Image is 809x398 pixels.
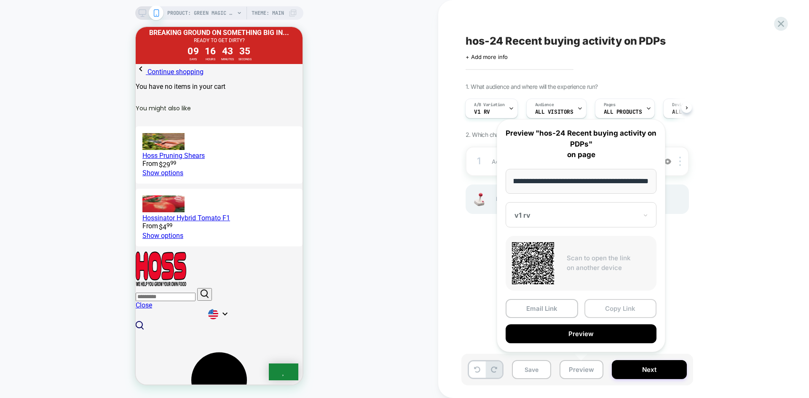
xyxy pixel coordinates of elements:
[560,360,603,379] button: Preview
[604,102,616,108] span: Pages
[475,153,483,170] div: 1
[133,337,163,353] a: My Wishlist
[12,41,68,49] span: Continue shopping
[535,109,573,115] span: All Visitors
[466,83,597,90] span: 1. What audience and where will the experience run?
[506,299,578,318] button: Email Link
[512,360,551,379] button: Save
[672,102,688,108] span: Devices
[7,106,49,123] img: Hoss Pruning Shears
[7,205,48,213] a: Show options
[86,29,98,35] div: Minutes
[679,157,681,166] img: close
[471,193,488,206] img: Joystick
[506,324,656,343] button: Preview
[506,128,656,160] p: Preview "hos-24 Recent buying activity on PDPs" on page
[69,19,80,29] h4: 16
[7,187,94,195] a: Hossinator Hybrid Tomato F1
[252,6,284,20] span: Theme: MAIN
[612,360,687,379] button: Next
[13,11,153,17] div: READY TO GET DIRTY?
[70,29,80,35] div: Hours
[7,168,49,185] img: Hossinator Hybrid Tomato
[104,19,115,29] h4: 35
[52,19,63,29] h4: 09
[7,133,22,142] span: From
[466,131,576,138] span: 2. Which changes the experience contains?
[31,195,37,201] sup: 99
[7,142,48,150] a: Show options
[584,299,657,318] button: Copy Link
[466,35,666,47] span: hos-24 Recent buying activity on PDPs
[13,2,153,11] div: BREAKING GROUND ON SOMETHING BIG IN...
[54,29,61,35] div: Days
[103,29,116,35] div: Seconds
[23,133,40,142] span: $29
[567,254,650,272] p: Scan to open the link on another device
[167,6,235,20] span: PRODUCT: Green Magic Hybrid Broccoli F1
[86,19,97,29] h4: 43
[672,109,707,115] span: ALL DEVICES
[474,102,505,108] span: A/B Variation
[7,125,69,133] a: Hoss Pruning Shears
[535,102,554,108] span: Audience
[7,195,22,204] span: From
[604,109,642,115] span: ALL PRODUCTS
[23,195,37,204] span: $4
[474,109,490,115] span: v1 rv
[466,53,508,60] span: + Add more info
[35,133,40,139] sup: 99
[62,261,76,274] button: Submit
